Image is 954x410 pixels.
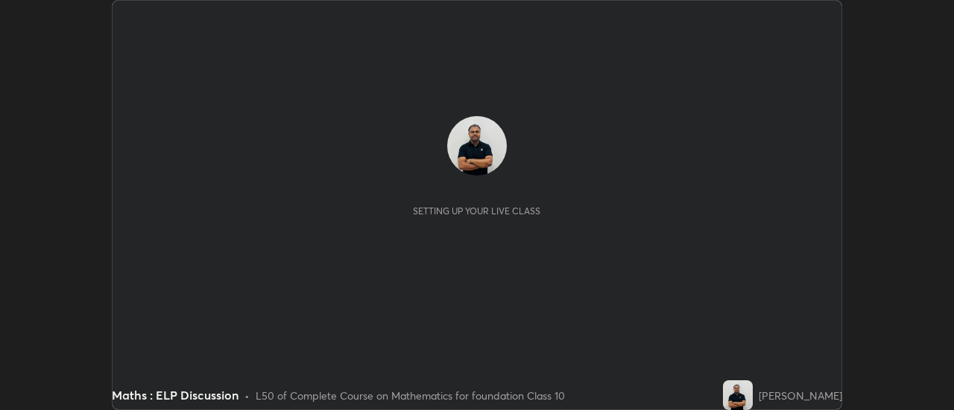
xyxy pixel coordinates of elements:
[723,380,753,410] img: bbd5f6fc1e684c10aef75d89bdaa4b6b.jpg
[256,388,565,403] div: L50 of Complete Course on Mathematics for foundation Class 10
[244,388,250,403] div: •
[759,388,842,403] div: [PERSON_NAME]
[447,116,507,176] img: bbd5f6fc1e684c10aef75d89bdaa4b6b.jpg
[413,205,540,217] div: Setting up your live class
[112,386,238,404] div: Maths : ELP Discussion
